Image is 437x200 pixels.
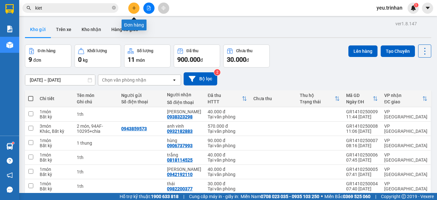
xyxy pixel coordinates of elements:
[112,5,116,11] span: close-circle
[384,124,427,134] div: VP [GEOGRAPHIC_DATA]
[300,99,335,104] div: Trạng thái
[208,99,242,104] div: HTTT
[33,58,41,63] span: đơn
[223,44,270,68] button: Chưa thu30.000đ
[167,167,201,172] div: GIA THUẬN
[40,181,70,186] div: 1 món
[297,90,343,107] th: Toggle SortBy
[172,77,177,83] svg: open
[121,99,161,104] div: Số điện thoại
[346,143,378,148] div: 08:16 [DATE]
[208,114,247,119] div: Tại văn phòng
[208,157,247,163] div: Tại văn phòng
[40,157,70,163] div: Bất kỳ
[384,167,427,177] div: VP [GEOGRAPHIC_DATA]
[167,124,201,129] div: anh vinh
[106,22,143,37] button: Hàng đã giao
[40,152,70,157] div: 1 món
[208,186,247,191] div: Tại văn phòng
[167,129,193,134] div: 0932182883
[200,58,203,63] span: đ
[167,109,201,114] div: cẩm linh
[77,124,115,134] div: 2 món, 94AF-10295+chia
[77,99,115,104] div: Ghi chú
[40,167,70,172] div: 1 món
[401,194,406,199] span: copyright
[25,75,95,85] input: Select a date range.
[77,184,115,189] div: 1th
[122,20,147,30] div: Đơn hàng
[346,186,378,191] div: 07:40 [DATE]
[12,142,14,144] sup: 1
[167,172,193,177] div: 0942192110
[151,194,179,199] strong: 1900 633 818
[384,181,427,191] div: VP [GEOGRAPHIC_DATA]
[132,6,136,10] span: plus
[76,22,106,37] button: Kho nhận
[77,112,115,117] div: 1th
[183,193,184,200] span: |
[184,72,217,85] button: Bộ lọc
[346,138,378,143] div: GR1410250007
[27,6,31,10] span: search
[321,195,323,198] span: ⚪️
[75,44,121,68] button: Khối lượng0kg
[147,6,151,10] span: file-add
[167,186,193,191] div: 0982200377
[300,93,335,98] div: Thu hộ
[40,109,70,114] div: 1 món
[208,181,247,186] div: 30.000 đ
[241,193,319,200] span: Miền Nam
[6,42,13,48] img: warehouse-icon
[253,96,293,101] div: Chưa thu
[7,172,13,178] span: notification
[40,114,70,119] div: Bất kỳ
[6,26,13,32] img: solution-icon
[40,143,70,148] div: Bất kỳ
[384,93,422,98] div: VP nhận
[83,58,88,63] span: kg
[174,44,220,68] button: Đã thu900.000đ
[77,93,115,98] div: Tên món
[214,69,220,76] sup: 2
[167,138,201,143] div: hùng
[346,152,378,157] div: GR1410250006
[204,90,250,107] th: Toggle SortBy
[346,99,373,104] div: Ngày ĐH
[384,138,427,148] div: VP [GEOGRAPHIC_DATA]
[189,193,239,200] span: Cung cấp máy in - giấy in:
[346,129,378,134] div: 11:06 [DATE]
[381,90,431,107] th: Toggle SortBy
[6,143,13,150] img: warehouse-icon
[167,157,193,163] div: 0818114525
[187,49,198,53] div: Đã thu
[415,3,417,7] span: 1
[5,4,14,14] img: logo-vxr
[7,158,13,164] span: question-circle
[346,93,373,98] div: Mã GD
[40,124,70,129] div: 3 món
[167,114,193,119] div: 0938323298
[40,129,70,134] div: Khác, Bất kỳ
[324,193,370,200] span: Miền Bắc
[348,45,377,57] button: Lên hàng
[38,49,55,53] div: Đơn hàng
[208,124,247,129] div: 570.000 đ
[343,194,370,199] strong: 0369 525 060
[208,138,247,143] div: 90.000 đ
[375,193,376,200] span: |
[208,109,247,114] div: 40.000 đ
[121,126,147,131] div: 0943859573
[25,22,51,37] button: Kho gửi
[346,172,378,177] div: 07:41 [DATE]
[346,114,378,119] div: 11:44 [DATE]
[128,56,135,63] span: 11
[78,56,82,63] span: 0
[77,140,115,146] div: 1 thung
[121,93,161,98] div: Người gửi
[40,172,70,177] div: Bất kỳ
[236,49,252,53] div: Chưa thu
[422,3,433,14] button: caret-down
[143,3,155,14] button: file-add
[7,187,13,193] span: message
